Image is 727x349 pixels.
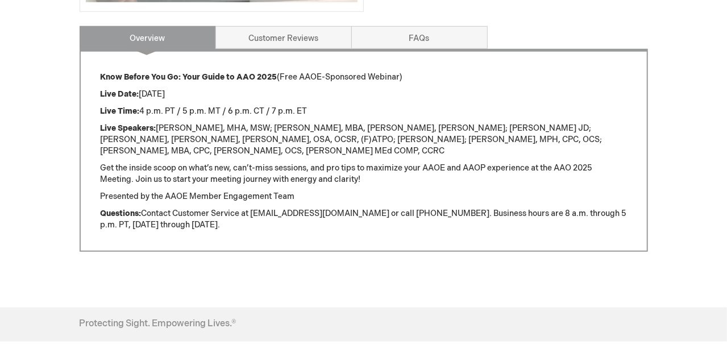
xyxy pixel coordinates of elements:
[351,26,488,49] a: FAQs
[80,319,236,329] h4: Protecting Sight. Empowering Lives.®
[101,106,140,116] strong: Live Time:
[101,191,627,202] p: Presented by the AAOE Member Engagement Team
[101,89,139,99] strong: Live Date:
[101,123,156,133] strong: Live Speakers:
[101,209,142,218] strong: Questions:
[101,89,627,100] p: [DATE]
[101,72,277,82] strong: Know Before You Go: Your Guide to AAO 2025
[101,123,627,157] p: [PERSON_NAME], MHA, MSW; [PERSON_NAME], MBA, [PERSON_NAME], [PERSON_NAME]; [PERSON_NAME] JD; [PER...
[80,26,216,49] a: Overview
[101,208,627,231] p: Contact Customer Service at [EMAIL_ADDRESS][DOMAIN_NAME] or call [PHONE_NUMBER]. Business hours a...
[101,72,627,83] p: (Free AAOE-Sponsored Webinar)
[101,163,627,185] p: Get the inside scoop on what’s new, can’t-miss sessions, and pro tips to maximize your AAOE and A...
[215,26,352,49] a: Customer Reviews
[101,106,627,117] p: 4 p.m. PT / 5 p.m. MT / 6 p.m. CT / 7 p.m. ET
